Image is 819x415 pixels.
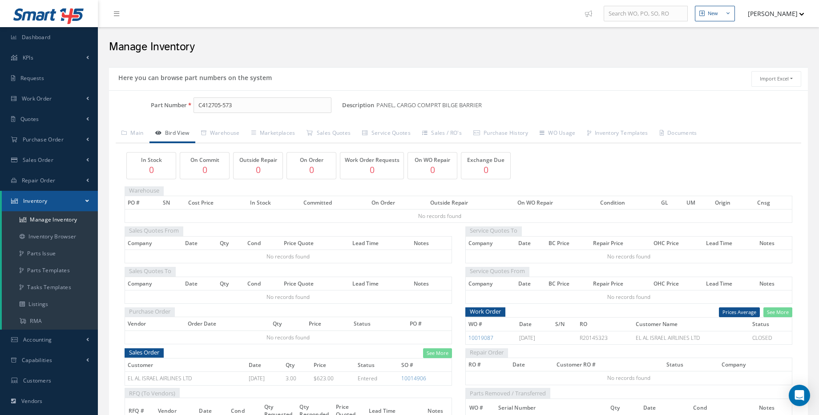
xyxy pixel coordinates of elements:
th: Qty [283,359,311,372]
th: RO # [465,358,510,371]
a: Inventory [2,191,98,211]
p: 0 [129,163,173,176]
h5: On Order [289,157,334,163]
span: Cond [231,406,245,415]
a: Service Quotes [356,125,416,143]
a: Sales Quotes [301,125,356,143]
a: Listings [2,296,98,313]
th: Date [182,236,217,250]
th: Status [355,359,398,372]
th: Company [465,236,516,250]
span: Notes [759,403,775,411]
td: EL AL ISRAEL AIRLINES LTD [125,372,246,385]
th: Order Date [185,317,270,330]
span: Date [199,406,212,415]
td: No records found [465,371,792,385]
th: Origin [712,196,754,210]
a: See More [423,348,452,359]
span: Repair Order [22,177,56,184]
th: PO # [125,196,161,210]
span: Qty [610,403,620,411]
th: Price [306,317,351,330]
span: Purchase Order [23,136,64,143]
span: Customers [23,377,52,384]
div: New [708,10,718,17]
th: WO # [465,318,516,331]
div: Open Intercom Messenger [789,385,810,406]
td: No records found [125,290,452,303]
span: Parts Removed / Transferred [465,388,550,399]
th: Company [125,277,183,290]
td: EL AL ISRAEL AIRLINES LTD [633,331,750,344]
th: Status [351,317,407,330]
th: Condition [597,196,658,210]
th: Committed [301,196,369,210]
th: Cnsg [754,196,792,210]
td: [DATE] [516,331,553,344]
th: Lead Time [350,277,411,290]
input: Search WO, PO, SO, RO [604,6,688,22]
td: [DATE] [246,372,283,385]
td: No records found [125,210,755,223]
p: 0 [182,163,227,176]
a: Inventory Templates [581,125,654,143]
span: PANEL, CARGO COMPRT BILGE BARRIER [376,97,485,113]
th: RO [577,318,633,331]
th: Date [182,277,217,290]
span: RFQ # [129,406,144,415]
a: Bird View [149,125,195,143]
th: Status [750,318,792,331]
a: Parts Issue [2,245,98,262]
button: Import Excel [751,71,801,87]
h2: Manage Inventory [109,40,808,54]
th: Customer Name [633,318,750,331]
th: SN [160,196,186,210]
td: No records found [465,250,792,263]
span: Inventory [23,197,48,205]
span: Cond [693,403,707,411]
td: No records found [125,250,452,263]
th: Notes [757,236,792,250]
td: Entered [355,372,398,385]
h5: In Stock [129,157,173,163]
th: Company [125,236,183,250]
td: CLOSED [750,331,792,344]
th: OHC Price [651,236,703,250]
th: Customer RO # [554,358,664,371]
span: Requests [20,74,44,82]
a: Tasks Templates [2,279,98,296]
span: Repair Order [465,347,508,358]
th: Price Quote [281,236,350,250]
p: 0 [236,163,280,176]
span: Dashboard [22,33,51,41]
a: Warehouse [195,125,246,143]
span: Accounting [23,336,52,343]
span: Serial Number [498,403,536,411]
th: Date [516,318,553,331]
th: Repair Price [590,277,651,290]
span: Warehouse [125,185,164,196]
a: RMA [2,313,98,330]
a: 10019087 [468,334,493,342]
h5: Work Order Requests [343,157,401,163]
span: KPIs [23,54,33,61]
p: 0 [410,163,455,176]
th: On WO Repair [515,196,597,210]
h5: Here you can browse part numbers on the system [116,71,272,82]
th: Company [719,358,792,371]
a: Marketplaces [246,125,301,143]
span: Service Quotes From [465,266,529,277]
button: [PERSON_NAME] [739,5,804,22]
th: Qty [217,236,245,250]
span: Quotes [20,115,39,123]
th: BC Price [546,277,590,290]
a: Inventory Browser [2,228,98,245]
td: No records found [125,330,452,344]
a: Documents [654,125,703,143]
span: Lead Time [369,406,396,415]
th: Notes [411,236,452,250]
span: Vendors [21,397,43,405]
th: SO # [399,359,452,372]
label: Part Number [109,102,187,109]
td: No records found [465,290,792,303]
